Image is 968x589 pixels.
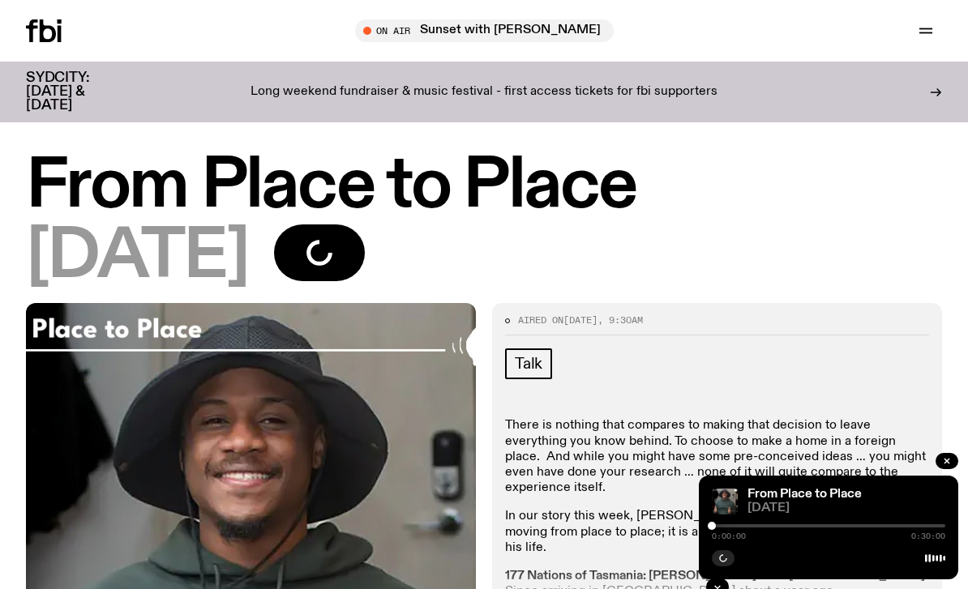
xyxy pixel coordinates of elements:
p: Long weekend fundraiser & music festival - first access tickets for fbi supporters [251,85,717,100]
span: [DATE] [26,224,248,290]
span: [DATE] [747,502,945,514]
a: From Place to Place [747,488,862,501]
span: Aired on [518,314,563,327]
a: Talk [505,348,552,379]
img: Michael in a green hoody and a wide brim hat [712,489,738,514]
p: In our story this week, [PERSON_NAME]’s journey is more than about moving from place to place; it... [505,509,929,556]
span: 0:00:00 [712,532,746,540]
span: [DATE] [563,314,598,327]
h3: SYDCITY: [DATE] & [DATE] [26,71,130,113]
p: There is nothing that compares to making that decision to leave everything you know behind. To ch... [505,418,929,496]
button: On AirSunset with [PERSON_NAME] [355,19,614,42]
span: 0:30:00 [911,532,945,540]
h1: From Place to Place [26,154,942,220]
span: , 9:30am [598,314,643,327]
span: Talk [515,355,542,373]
